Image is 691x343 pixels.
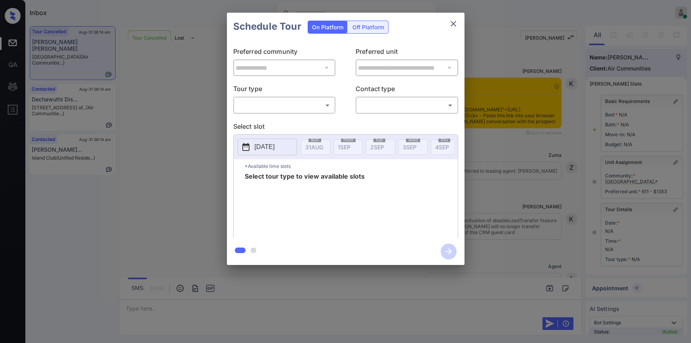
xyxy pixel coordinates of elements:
[308,21,347,33] div: On Platform
[245,159,458,173] p: *Available time slots
[227,13,308,40] h2: Schedule Tour
[233,84,336,97] p: Tour type
[233,47,336,59] p: Preferred community
[255,142,275,152] p: [DATE]
[238,139,297,155] button: [DATE]
[445,16,461,32] button: close
[233,122,458,134] p: Select slot
[348,21,388,33] div: Off Platform
[356,47,458,59] p: Preferred unit
[245,173,365,236] span: Select tour type to view available slots
[356,84,458,97] p: Contact type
